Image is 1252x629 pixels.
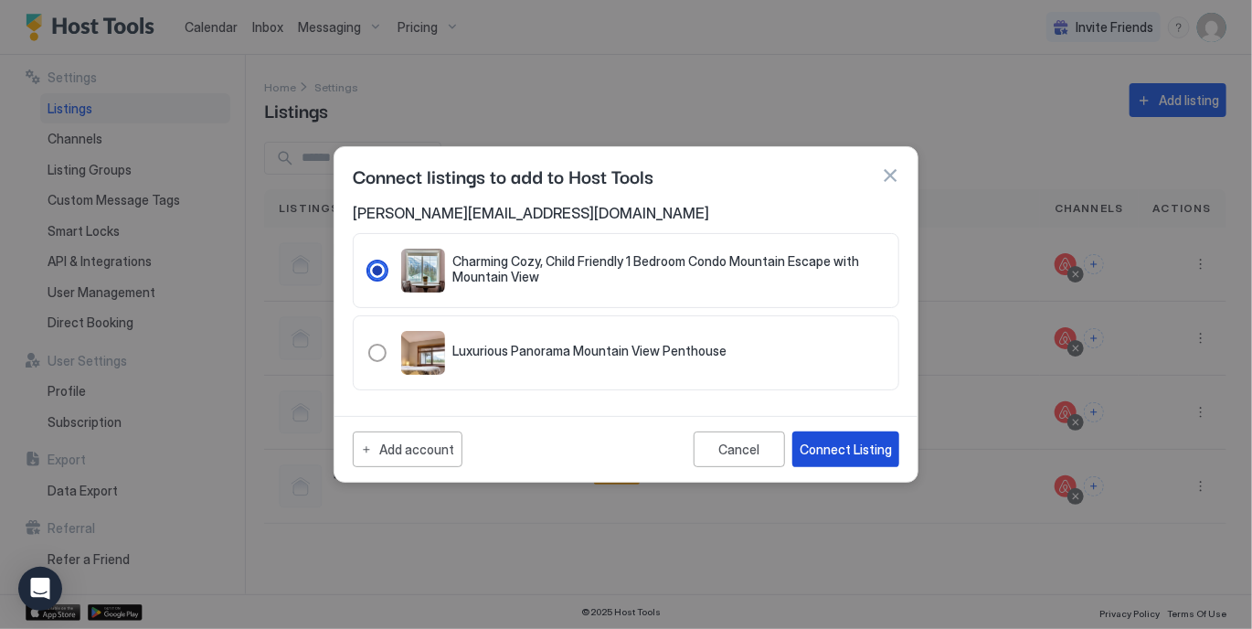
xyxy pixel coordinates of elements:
div: 127.20181677.9223217 [368,249,884,293]
div: listing image [401,331,445,375]
div: 127.20180310.9221850 [368,331,884,375]
div: Connect Listing [800,440,892,459]
div: Cancel [719,442,760,457]
button: Connect Listing [792,432,899,467]
span: [PERSON_NAME][EMAIL_ADDRESS][DOMAIN_NAME] [353,204,899,222]
div: Open Intercom Messenger [18,567,62,611]
div: RadioGroup [368,249,884,293]
div: Add account [379,440,454,459]
span: Luxurious Panorama Mountain View Penthouse [452,343,727,359]
span: Connect listings to add to Host Tools [353,162,653,189]
span: Charming Cozy, Child Friendly 1 Bedroom Condo Mountain Escape with Mountain View [452,253,884,285]
button: Cancel [694,432,785,467]
div: listing image [401,249,445,293]
button: Add account [353,432,462,467]
div: RadioGroup [368,331,884,375]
